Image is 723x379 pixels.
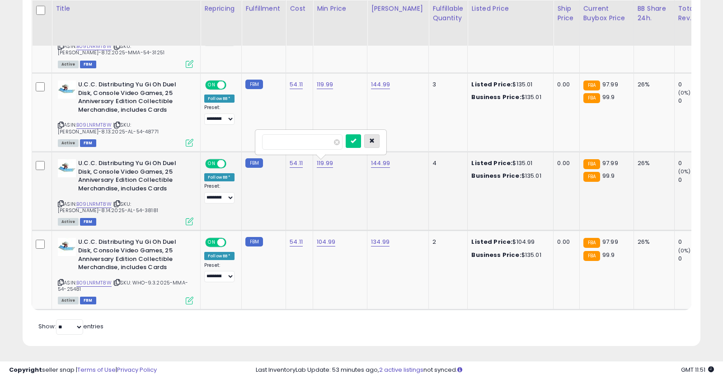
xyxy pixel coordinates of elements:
[371,237,390,246] a: 134.99
[678,81,715,89] div: 0
[471,81,546,89] div: $135.01
[471,4,549,14] div: Listed Price
[638,238,667,246] div: 26%
[290,80,303,89] a: 54.11
[80,218,96,226] span: FBM
[471,159,546,167] div: $135.01
[204,252,235,260] div: Follow BB *
[432,238,460,246] div: 2
[78,238,188,274] b: U.C.C. Distributing Yu Gi Oh Duel Disk, Console Video Games, 25 Anniversary Edition Collectible M...
[56,4,197,14] div: Title
[678,255,715,263] div: 0
[80,139,96,147] span: FBM
[557,81,572,89] div: 0.00
[471,238,546,246] div: $104.99
[681,365,714,374] span: 2025-09-14 11:51 GMT
[678,89,691,96] small: (0%)
[583,81,600,90] small: FBA
[204,4,238,14] div: Repricing
[290,159,303,168] a: 54.11
[58,139,79,147] span: All listings currently available for purchase on Amazon
[602,93,615,101] span: 99.9
[117,365,157,374] a: Privacy Policy
[471,237,512,246] b: Listed Price:
[432,4,464,23] div: Fulfillable Quantity
[471,172,546,180] div: $135.01
[678,168,691,175] small: (0%)
[638,159,667,167] div: 26%
[58,159,193,224] div: ASIN:
[557,159,572,167] div: 0.00
[471,251,521,259] b: Business Price:
[371,159,390,168] a: 144.99
[225,81,239,89] span: OFF
[471,171,521,180] b: Business Price:
[58,218,79,226] span: All listings currently available for purchase on Amazon
[58,121,159,135] span: | SKU: [PERSON_NAME]-8.13.2025-AL-54-48771
[58,238,193,303] div: ASIN:
[76,121,112,129] a: B09LNRMT8W
[58,61,79,68] span: All listings currently available for purchase on Amazon
[471,93,521,101] b: Business Price:
[9,365,42,374] strong: Copyright
[678,159,715,167] div: 0
[602,171,615,180] span: 99.9
[80,61,96,68] span: FBM
[58,43,164,56] span: | SKU: [PERSON_NAME]-8.12.2025-MMA-54-31251
[602,80,618,89] span: 97.99
[471,159,512,167] b: Listed Price:
[371,80,390,89] a: 144.99
[471,93,546,101] div: $135.01
[583,238,600,248] small: FBA
[290,237,303,246] a: 54.11
[78,81,188,116] b: U.C.C. Distributing Yu Gi Oh Duel Disk, Console Video Games, 25 Anniversary Edition Collectible M...
[317,237,335,246] a: 104.99
[583,4,630,23] div: Current Buybox Price
[371,4,425,14] div: [PERSON_NAME]
[225,239,239,246] span: OFF
[204,183,235,204] div: Preset:
[204,95,235,103] div: Follow BB *
[317,80,333,89] a: 119.99
[58,279,188,293] span: | SKU: WHO-9.3.2025-MMA-54-25481
[204,262,235,283] div: Preset:
[206,160,217,168] span: ON
[76,279,112,287] a: B09LNRMT8W
[38,322,103,331] span: Show: entries
[9,366,157,374] div: seller snap | |
[638,81,667,89] div: 26%
[678,4,711,23] div: Total Rev.
[317,4,363,14] div: Min Price
[678,176,715,184] div: 0
[471,251,546,259] div: $135.01
[206,81,217,89] span: ON
[317,159,333,168] a: 119.99
[245,80,263,89] small: FBM
[602,159,618,167] span: 97.99
[76,200,112,208] a: B09LNRMT8W
[602,251,615,259] span: 99.9
[583,93,600,103] small: FBA
[379,365,423,374] a: 2 active listings
[58,2,193,67] div: ASIN:
[206,239,217,246] span: ON
[245,4,282,14] div: Fulfillment
[638,4,671,23] div: BB Share 24h.
[583,159,600,169] small: FBA
[678,238,715,246] div: 0
[432,81,460,89] div: 3
[58,81,193,146] div: ASIN:
[58,200,158,214] span: | SKU: [PERSON_NAME]-8.14.2025-AL-54-38181
[602,237,618,246] span: 97.99
[245,237,263,246] small: FBM
[77,365,116,374] a: Terms of Use
[290,4,309,14] div: Cost
[58,81,76,99] img: 31QBohuuAbL._SL40_.jpg
[432,159,460,167] div: 4
[58,238,76,256] img: 31QBohuuAbL._SL40_.jpg
[678,97,715,105] div: 0
[557,238,572,246] div: 0.00
[583,172,600,182] small: FBA
[58,297,79,304] span: All listings currently available for purchase on Amazon
[58,159,76,177] img: 31QBohuuAbL._SL40_.jpg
